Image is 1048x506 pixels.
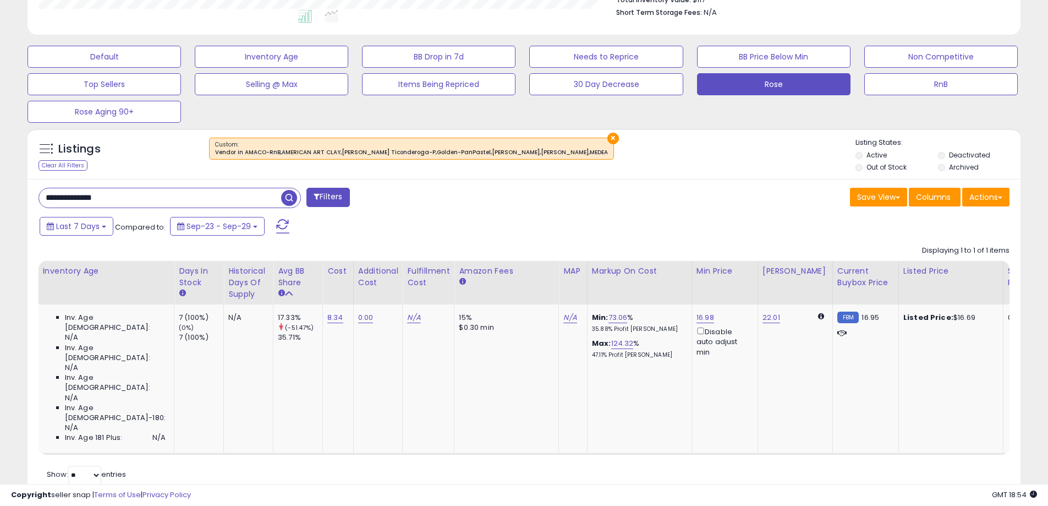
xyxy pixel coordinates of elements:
[278,333,322,342] div: 35.71%
[56,221,100,232] span: Last 7 Days
[592,351,683,359] p: 47.11% Profit [PERSON_NAME]
[215,149,608,156] div: Vendor in AMACO-RnB,AMERICAN ART CLAY,[PERSON_NAME] Ticonderoga-P,Golden-PanPastel,[PERSON_NAME],...
[592,339,683,359] div: %
[40,217,113,236] button: Last 7 Days
[916,192,951,203] span: Columns
[696,312,714,323] a: 16.98
[39,160,87,171] div: Clear All Filters
[179,289,185,298] small: Days In Stock.
[65,313,166,333] span: Inv. Age [DEMOGRAPHIC_DATA]:
[704,7,717,18] span: N/A
[65,343,166,363] span: Inv. Age [DEMOGRAPHIC_DATA]:
[949,162,979,172] label: Archived
[362,73,515,95] button: Items Being Repriced
[459,323,550,333] div: $0.30 min
[592,313,683,333] div: %
[459,277,465,287] small: Amazon Fees.
[327,265,349,277] div: Cost
[837,312,859,323] small: FBM
[992,489,1037,500] span: 2025-10-7 18:54 GMT
[862,312,879,323] span: 16.95
[65,373,166,393] span: Inv. Age [DEMOGRAPHIC_DATA]:
[762,312,780,323] a: 22.01
[170,217,265,236] button: Sep-23 - Sep-29
[179,313,223,323] div: 7 (100%)
[28,73,181,95] button: Top Sellers
[696,265,753,277] div: Min Price
[152,433,166,443] span: N/A
[228,265,268,300] div: Historical Days Of Supply
[362,46,515,68] button: BB Drop in 7d
[837,265,894,289] div: Current Buybox Price
[358,312,374,323] a: 0.00
[285,323,314,332] small: (-51.47%)
[327,312,343,323] a: 8.34
[28,101,181,123] button: Rose Aging 90+
[529,46,683,68] button: Needs to Reprice
[855,138,1020,148] p: Listing States:
[215,140,608,157] span: Custom:
[94,489,141,500] a: Terms of Use
[866,162,907,172] label: Out of Stock
[697,46,851,68] button: BB Price Below Min
[358,265,398,289] div: Additional Cost
[65,393,78,403] span: N/A
[697,73,851,95] button: Rose
[65,423,78,433] span: N/A
[864,46,1018,68] button: Non Competitive
[592,325,683,333] p: 35.88% Profit [PERSON_NAME]
[65,433,123,443] span: Inv. Age 181 Plus:
[306,188,349,207] button: Filters
[142,489,191,500] a: Privacy Policy
[278,265,318,289] div: Avg BB Share
[186,221,251,232] span: Sep-23 - Sep-29
[278,289,284,298] small: Avg BB Share.
[903,312,953,323] b: Listed Price:
[11,490,191,500] div: seller snap | |
[962,188,1009,206] button: Actions
[607,133,619,144] button: ×
[65,403,166,423] span: Inv. Age [DEMOGRAPHIC_DATA]-180:
[608,312,628,323] a: 73.06
[115,222,166,232] span: Compared to:
[195,46,348,68] button: Inventory Age
[1008,313,1026,323] div: 0.00
[762,265,828,277] div: [PERSON_NAME]
[587,261,692,304] th: The percentage added to the cost of goods (COGS) that forms the calculator for Min & Max prices.
[65,333,78,342] span: N/A
[696,325,749,357] div: Disable auto adjust min
[179,323,194,332] small: (0%)
[529,73,683,95] button: 30 Day Decrease
[65,363,78,373] span: N/A
[43,265,169,277] div: Inventory Age
[179,265,219,289] div: Days In Stock
[909,188,961,206] button: Columns
[592,312,608,323] b: Min:
[563,312,577,323] a: N/A
[866,150,887,160] label: Active
[28,46,181,68] button: Default
[592,265,687,277] div: Markup on Cost
[1008,265,1030,289] div: Ship Price
[228,313,265,323] div: N/A
[407,265,449,289] div: Fulfillment Cost
[195,73,348,95] button: Selling @ Max
[864,73,1018,95] button: RnB
[903,313,995,323] div: $16.69
[459,313,550,323] div: 15%
[563,265,582,277] div: MAP
[58,142,101,157] h5: Listings
[611,338,634,349] a: 124.32
[278,313,322,323] div: 17.33%
[616,8,702,17] b: Short Term Storage Fees:
[407,312,420,323] a: N/A
[949,150,990,160] label: Deactivated
[11,489,51,500] strong: Copyright
[459,265,554,277] div: Amazon Fees
[850,188,907,206] button: Save View
[592,338,611,349] b: Max:
[903,265,998,277] div: Listed Price
[47,469,126,480] span: Show: entries
[922,246,1009,256] div: Displaying 1 to 1 of 1 items
[179,333,223,342] div: 7 (100%)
